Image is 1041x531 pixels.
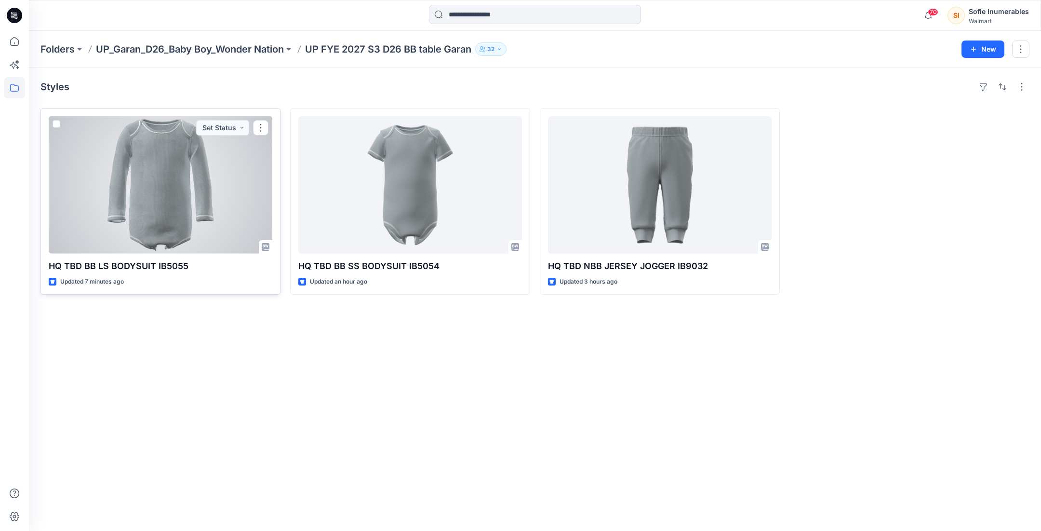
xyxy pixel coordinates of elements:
[475,42,507,56] button: 32
[40,42,75,56] a: Folders
[310,277,367,287] p: Updated an hour ago
[49,116,272,254] a: HQ TBD BB LS BODYSUIT IB5055
[96,42,284,56] a: UP_Garan_D26_Baby Boy_Wonder Nation
[961,41,1004,58] button: New
[948,7,965,24] div: SI
[298,116,522,254] a: HQ TBD BB SS BODYSUIT IB5054
[928,8,938,16] span: 70
[487,44,494,54] p: 32
[305,42,471,56] p: UP FYE 2027 S3 D26 BB table Garan
[969,6,1029,17] div: Sofie Inumerables
[49,259,272,273] p: HQ TBD BB LS BODYSUIT IB5055
[40,81,69,93] h4: Styles
[548,116,772,254] a: HQ TBD NBB JERSEY JOGGER IB9032
[560,277,617,287] p: Updated 3 hours ago
[298,259,522,273] p: HQ TBD BB SS BODYSUIT IB5054
[969,17,1029,25] div: Walmart
[60,277,124,287] p: Updated 7 minutes ago
[548,259,772,273] p: HQ TBD NBB JERSEY JOGGER IB9032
